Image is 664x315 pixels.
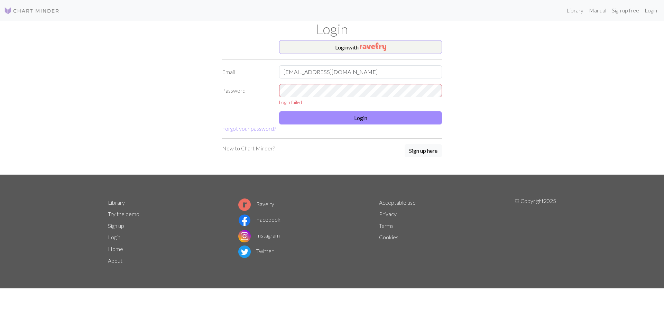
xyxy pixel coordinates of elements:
a: Ravelry [238,201,274,207]
a: Try the demo [108,211,139,217]
a: Forgot your password? [222,125,276,132]
a: Library [108,199,125,206]
p: New to Chart Minder? [222,144,275,152]
a: Privacy [379,211,397,217]
img: Twitter logo [238,245,251,258]
a: Sign up here [405,144,442,158]
a: Acceptable use [379,199,416,206]
img: Facebook logo [238,214,251,226]
a: Cookies [379,234,398,240]
img: Instagram logo [238,230,251,242]
label: Email [218,65,275,78]
a: Sign up free [609,3,642,17]
a: Facebook [238,216,280,223]
button: Login [279,111,442,124]
p: © Copyright 2025 [515,197,556,267]
img: Ravelry logo [238,198,251,211]
a: Sign up [108,222,124,229]
label: Password [218,84,275,106]
a: Instagram [238,232,280,239]
button: Loginwith [279,40,442,54]
div: Login failed [279,99,442,106]
a: Library [564,3,586,17]
a: Twitter [238,248,274,254]
a: Terms [379,222,394,229]
a: Home [108,245,123,252]
a: Login [642,3,660,17]
button: Sign up here [405,144,442,157]
a: Manual [586,3,609,17]
a: About [108,257,122,264]
img: Ravelry [360,43,386,51]
h1: Login [104,21,560,37]
img: Logo [4,7,59,15]
a: Login [108,234,120,240]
